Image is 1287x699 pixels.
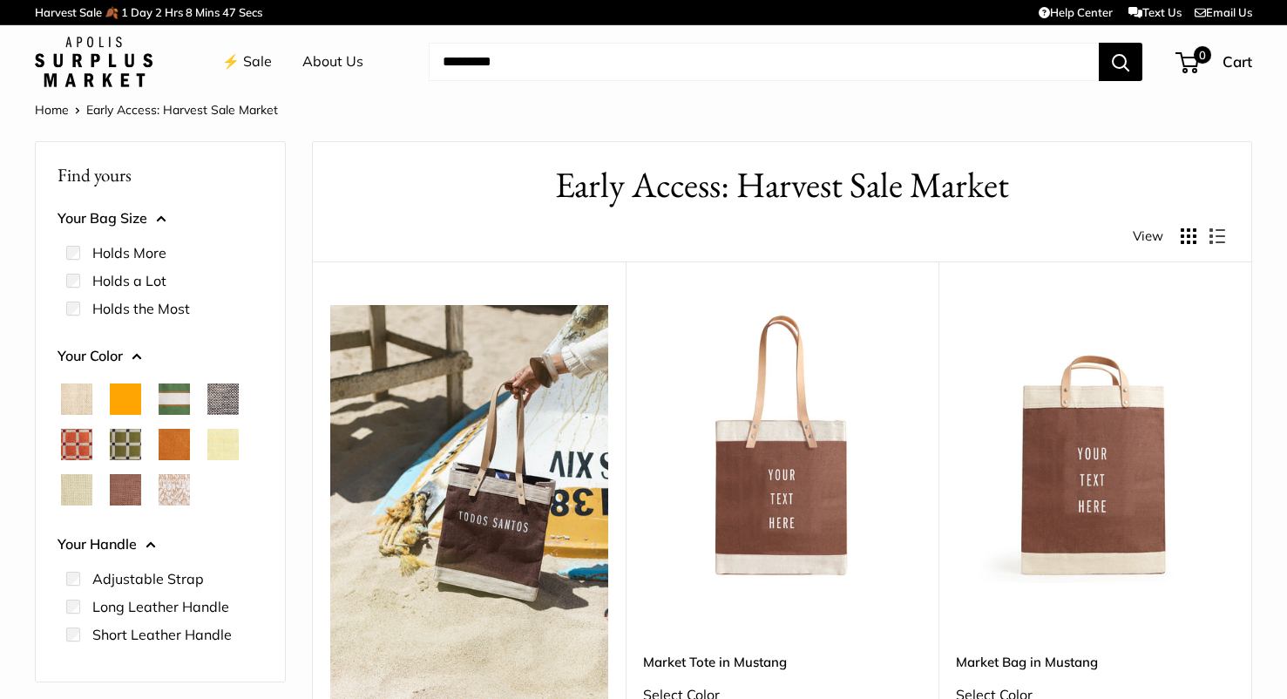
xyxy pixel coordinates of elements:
[186,5,193,19] span: 8
[92,568,204,589] label: Adjustable Strap
[58,158,263,192] p: Find yours
[302,49,363,75] a: About Us
[58,532,263,558] button: Your Handle
[92,298,190,319] label: Holds the Most
[1223,52,1252,71] span: Cart
[58,343,263,370] button: Your Color
[86,102,278,118] span: Early Access: Harvest Sale Market
[643,652,921,672] a: Market Tote in Mustang
[1194,46,1211,64] span: 0
[35,102,69,118] a: Home
[222,5,236,19] span: 47
[61,474,92,506] button: Mint Sorbet
[35,37,152,87] img: Apolis: Surplus Market
[1195,5,1252,19] a: Email Us
[643,305,921,583] img: Market Tote in Mustang
[1099,43,1142,81] button: Search
[61,383,92,415] button: Natural
[1039,5,1113,19] a: Help Center
[207,383,239,415] button: Chambray
[956,305,1234,583] a: Market Bag in MustangMarket Bag in Mustang
[92,596,229,617] label: Long Leather Handle
[956,305,1234,583] img: Market Bag in Mustang
[121,5,128,19] span: 1
[110,383,141,415] button: Orange
[159,383,190,415] button: Court Green
[1181,228,1196,244] button: Display products as grid
[58,206,263,232] button: Your Bag Size
[61,429,92,460] button: Chenille Window Brick
[159,429,190,460] button: Cognac
[159,474,190,506] button: White Porcelain
[956,652,1234,672] a: Market Bag in Mustang
[110,429,141,460] button: Chenille Window Sage
[92,624,232,645] label: Short Leather Handle
[1209,228,1225,244] button: Display products as list
[165,5,183,19] span: Hrs
[643,305,921,583] a: Market Tote in MustangMarket Tote in Mustang
[110,474,141,506] button: Mustang
[195,5,220,19] span: Mins
[339,159,1225,211] h1: Early Access: Harvest Sale Market
[35,98,278,121] nav: Breadcrumb
[92,242,166,263] label: Holds More
[1177,48,1252,76] a: 0 Cart
[1128,5,1182,19] a: Text Us
[207,429,239,460] button: Daisy
[222,49,272,75] a: ⚡️ Sale
[1133,224,1163,248] span: View
[429,43,1099,81] input: Search...
[239,5,262,19] span: Secs
[92,270,166,291] label: Holds a Lot
[155,5,162,19] span: 2
[131,5,152,19] span: Day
